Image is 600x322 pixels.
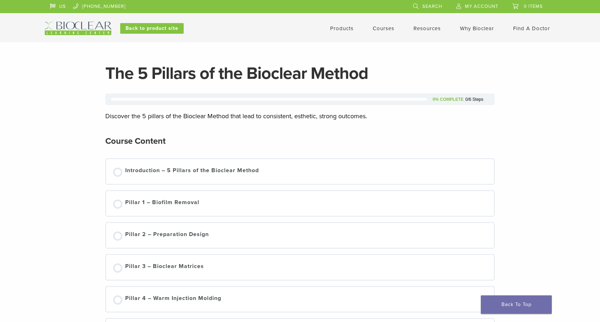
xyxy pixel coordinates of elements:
[113,166,487,177] a: Introduction – 5 Pillars of the Bioclear Method
[120,23,184,34] a: Back to product site
[465,97,483,102] div: 0/6 Steps
[125,294,221,305] div: Pillar 4 – Warm Injection Molding
[125,230,209,241] div: Pillar 2 – Preparation Design
[330,25,354,32] a: Products
[113,262,487,273] a: Pillar 3 – Bioclear Matrices
[105,65,495,82] h1: The 5 Pillars of the Bioclear Method
[113,230,487,241] a: Pillar 2 – Preparation Design
[465,4,498,9] span: My Account
[113,294,487,305] a: Pillar 4 – Warm Injection Molding
[45,22,111,35] img: Bioclear
[125,262,204,273] div: Pillar 3 – Bioclear Matrices
[105,111,495,121] p: Discover the 5 pillars of the Bioclear Method that lead to consistent, esthetic, strong outcomes.
[422,4,442,9] span: Search
[125,166,259,177] div: Introduction – 5 Pillars of the Bioclear Method
[105,133,166,150] h2: Course Content
[433,97,463,102] div: 0% Complete
[513,25,550,32] a: Find A Doctor
[113,198,487,209] a: Pillar 1 – Biofilm Removal
[481,295,552,314] a: Back To Top
[373,25,394,32] a: Courses
[460,25,494,32] a: Why Bioclear
[125,198,199,209] div: Pillar 1 – Biofilm Removal
[524,4,543,9] span: 0 items
[413,25,441,32] a: Resources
